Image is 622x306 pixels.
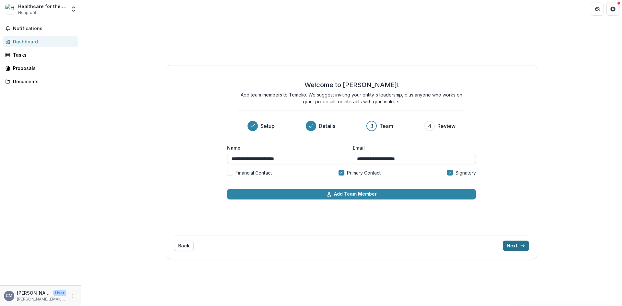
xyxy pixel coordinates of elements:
button: Notifications [3,23,78,34]
span: Primary Contact [347,169,381,176]
button: Partners [591,3,604,16]
button: Back [174,241,194,251]
div: Documents [13,78,73,85]
p: [PERSON_NAME], MPH, MHA [17,289,51,296]
div: 4 [428,122,432,130]
span: Nonprofit [18,10,36,16]
a: Tasks [3,50,78,60]
button: Get Help [606,3,619,16]
p: Add team members to Temelio. We suggest inviting your entity's leadership, plus anyone who works ... [238,91,465,105]
span: Notifications [13,26,75,31]
button: Next [503,241,529,251]
h2: Welcome to [PERSON_NAME]! [305,81,399,89]
button: Add Team Member [227,189,476,199]
span: Signatory [455,169,476,176]
h3: Team [379,122,393,130]
h3: Setup [260,122,275,130]
img: Healthcare for the Homeless - Houston [5,4,16,14]
div: Proposals [13,65,73,72]
button: Open entity switcher [69,3,78,16]
div: Tasks [13,51,73,58]
p: User [53,290,66,296]
div: Carlie A. Brown, MPH, MHA [6,294,12,298]
div: Progress [248,121,455,131]
h3: Review [437,122,455,130]
label: Email [353,144,472,151]
a: Dashboard [3,36,78,47]
div: Healthcare for the Homeless - [GEOGRAPHIC_DATA] [18,3,66,10]
p: [PERSON_NAME][EMAIL_ADDRESS][DOMAIN_NAME] [17,296,66,302]
h3: Details [319,122,335,130]
a: Documents [3,76,78,87]
span: Financial Contact [236,169,272,176]
a: Proposals [3,63,78,74]
label: Name [227,144,346,151]
div: Dashboard [13,38,73,45]
button: More [69,292,77,300]
div: 3 [370,122,373,130]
